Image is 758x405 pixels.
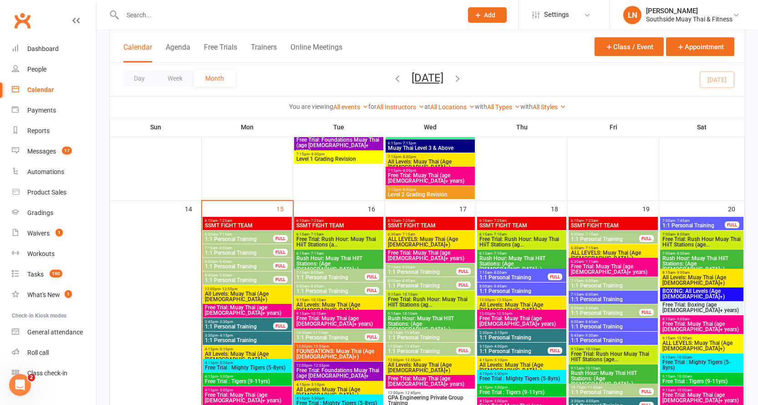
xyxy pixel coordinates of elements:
[204,232,274,236] span: 6:30am
[479,344,548,349] span: 3:15pm
[296,275,365,280] span: 1:1 Personal Training
[646,7,733,15] div: [PERSON_NAME]
[424,103,430,110] strong: at
[296,302,382,313] span: All Levels: Muay Thai (Age [DEMOGRAPHIC_DATA]+)
[387,132,473,137] span: Level 3 and 4 Grading Revision
[493,372,508,376] span: - 5:00pm
[204,365,290,370] span: Free Trial : Mighty Tigers (5-8yrs)
[385,118,476,137] th: Wed
[387,265,457,269] span: 7:15am
[12,162,96,182] a: Automations
[570,366,656,370] span: 9:15am
[12,223,96,244] a: Waivers 1
[520,103,533,110] strong: with
[570,264,656,275] span: Free Trial: Muay Thai (age [DEMOGRAPHIC_DATA]+ years)
[387,188,473,192] span: 7:15pm
[387,169,473,173] span: 7:15pm
[218,333,233,338] span: - 4:15pm
[430,103,475,111] a: All Locations
[662,379,742,384] span: Free Trial : Tigers (9-11yrs)
[479,302,565,313] span: All Levels: Muay Thai (Age [DEMOGRAPHIC_DATA]+)
[456,268,471,275] div: FULL
[27,230,50,237] div: Waivers
[27,271,44,278] div: Tasks
[570,246,656,250] span: 6:30am
[12,264,96,285] a: Tasks 190
[666,37,734,56] button: Appointment
[544,5,569,25] span: Settings
[309,298,326,302] span: - 10:10am
[387,362,473,373] span: All Levels: Muay Thai (Age [DEMOGRAPHIC_DATA]+)
[122,70,156,87] button: Day
[296,251,382,256] span: 6:15am
[12,141,96,162] a: Messages 17
[479,335,565,340] span: 1:1 Personal Training
[401,312,417,316] span: - 10:10am
[12,322,96,343] a: General attendance kiosk mode
[492,232,507,236] span: - 7:10am
[12,285,96,305] a: What's New1
[725,221,739,228] div: FULL
[459,201,476,216] div: 17
[296,256,382,272] span: Rush Hour: Muay Thai HIIT Stations: (Age [DEMOGRAPHIC_DATA]+)
[479,358,565,362] span: 4:15pm
[204,219,290,223] span: 6:10am
[365,273,379,280] div: FULL
[584,366,600,370] span: - 10:10am
[570,250,656,261] span: ALL LEVELS: Muay Thai (Age [DEMOGRAPHIC_DATA]+)
[570,338,656,343] span: 1:1 Personal Training
[12,80,96,100] a: Calendar
[296,284,365,288] span: 8:00am
[273,262,288,269] div: FULL
[218,219,232,223] span: - 7:25am
[479,219,565,223] span: 6:10am
[204,338,290,343] span: 1:1 Personal Training
[296,335,365,340] span: 1:1 Personal Training
[387,145,473,151] span: Muay Thai Level 3 & Above
[570,333,656,338] span: 8:45am
[479,312,565,316] span: 12:00pm
[296,236,382,247] span: Free Trial: Rush Hour: Muay Thai HiiT Stations (a...
[570,347,656,351] span: 9:15am
[468,7,507,23] button: Add
[204,324,274,329] span: 1:1 Personal Training
[570,219,656,223] span: 6:10am
[273,235,288,242] div: FULL
[27,45,59,52] div: Dashboard
[204,273,274,277] span: 8:45am
[296,156,382,162] span: Level 1 Grading Revision
[156,70,194,87] button: Week
[289,103,333,110] strong: You are viewing
[584,246,598,250] span: - 7:15am
[493,358,508,362] span: - 5:10pm
[584,260,598,264] span: - 7:15am
[646,15,733,23] div: Southside Muay Thai & Fitness
[27,86,54,93] div: Calendar
[12,59,96,80] a: People
[387,141,473,145] span: 6:15pm
[27,369,67,377] div: Class check-in
[204,291,290,302] span: All Levels: Muay Thai (Age [DEMOGRAPHIC_DATA]+)
[204,236,274,242] span: 1:1 Personal Training
[27,250,55,257] div: Workouts
[584,306,598,310] span: - 8:45am
[27,291,60,298] div: What's New
[296,271,365,275] span: 7:15am
[623,6,641,24] div: LN
[662,302,742,313] span: Free Trial: Boxing (age [DEMOGRAPHIC_DATA]+ years)
[403,331,420,335] span: - 11:00am
[728,201,744,216] div: 20
[204,379,290,384] span: Free Trial : Tigers (9-11yrs)
[570,306,640,310] span: 8:00am
[595,37,664,56] button: Class / Event
[309,271,324,275] span: - 8:00am
[401,265,415,269] span: - 8:00am
[312,364,329,368] span: - 12:55pm
[204,260,274,264] span: 8:00am
[120,9,456,21] input: Search...
[639,309,654,316] div: FULL
[296,344,382,349] span: 12:00pm
[309,251,324,256] span: - 7:15am
[276,201,293,216] div: 15
[401,141,416,145] span: - 7:15pm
